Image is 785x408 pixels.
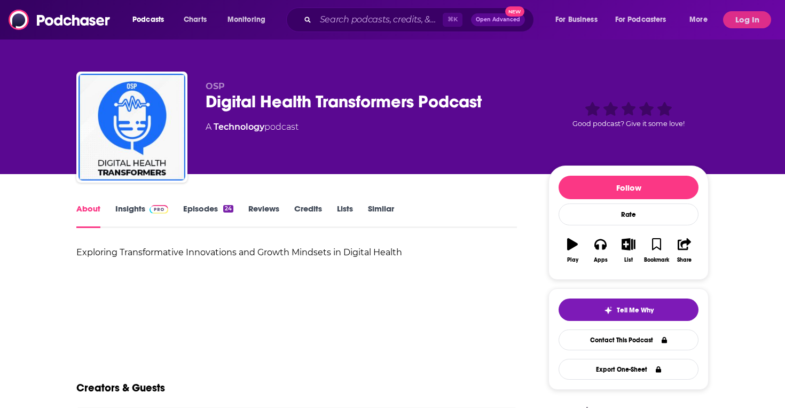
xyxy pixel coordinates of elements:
[115,203,168,228] a: InsightsPodchaser Pro
[368,203,394,228] a: Similar
[608,11,682,28] button: open menu
[559,329,698,350] a: Contact This Podcast
[559,176,698,199] button: Follow
[559,299,698,321] button: tell me why sparkleTell Me Why
[559,231,586,270] button: Play
[567,257,578,263] div: Play
[572,120,685,128] span: Good podcast? Give it some love!
[594,257,608,263] div: Apps
[78,74,185,181] img: Digital Health Transformers Podcast
[677,257,692,263] div: Share
[604,306,613,315] img: tell me why sparkle
[689,12,708,27] span: More
[671,231,698,270] button: Share
[586,231,614,270] button: Apps
[294,203,322,228] a: Credits
[296,7,544,32] div: Search podcasts, credits, & more...
[555,12,598,27] span: For Business
[206,121,299,134] div: A podcast
[615,12,666,27] span: For Podcasters
[223,205,233,213] div: 24
[723,11,771,28] button: Log In
[615,231,642,270] button: List
[150,205,168,214] img: Podchaser Pro
[177,11,213,28] a: Charts
[183,203,233,228] a: Episodes24
[337,203,353,228] a: Lists
[642,231,670,270] button: Bookmark
[76,381,165,395] h2: Creators & Guests
[559,359,698,380] button: Export One-Sheet
[248,203,279,228] a: Reviews
[184,12,207,27] span: Charts
[132,12,164,27] span: Podcasts
[624,257,633,263] div: List
[316,11,443,28] input: Search podcasts, credits, & more...
[125,11,178,28] button: open menu
[76,247,402,257] strong: Exploring Transformative Innovations and Growth Mindsets in Digital Health
[220,11,279,28] button: open menu
[548,81,709,147] div: Good podcast? Give it some love!
[682,11,721,28] button: open menu
[548,11,611,28] button: open menu
[644,257,669,263] div: Bookmark
[76,203,100,228] a: About
[476,17,520,22] span: Open Advanced
[9,10,111,30] img: Podchaser - Follow, Share and Rate Podcasts
[214,122,264,132] a: Technology
[443,13,462,27] span: ⌘ K
[559,203,698,225] div: Rate
[227,12,265,27] span: Monitoring
[206,81,225,91] span: OSP
[471,13,525,26] button: Open AdvancedNew
[617,306,654,315] span: Tell Me Why
[505,6,524,17] span: New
